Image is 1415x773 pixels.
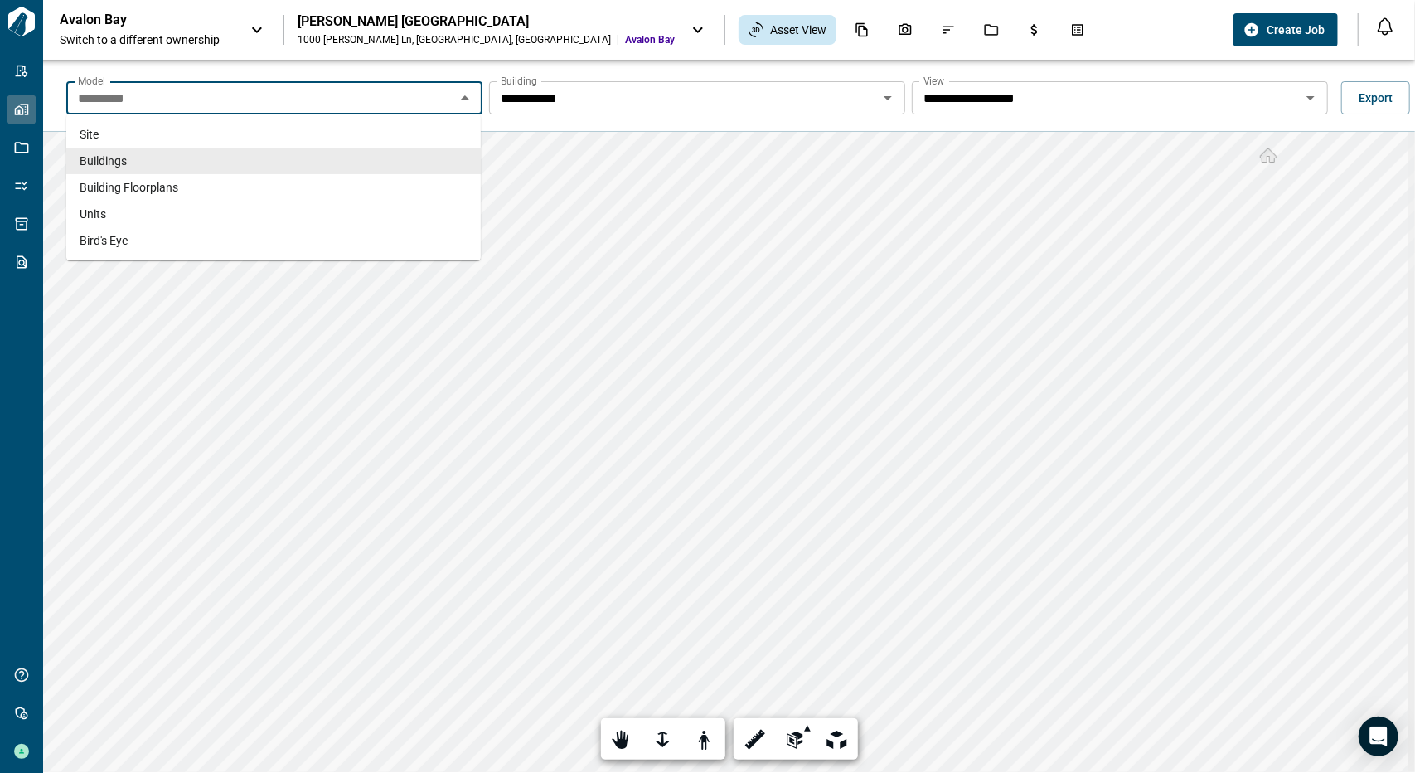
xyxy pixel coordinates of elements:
span: Create Job [1267,22,1325,38]
span: Export [1359,90,1393,106]
span: Site [80,126,99,143]
div: Open Intercom Messenger [1359,717,1398,756]
label: View [923,74,945,88]
button: Export [1341,81,1410,114]
div: Jobs [974,16,1009,44]
span: Bird's Eye [80,232,128,249]
span: Switch to a different ownership [60,32,234,48]
button: Close [453,86,477,109]
button: Open [1299,86,1322,109]
button: Open notification feed [1372,13,1398,40]
span: Avalon Bay [625,33,675,46]
div: Budgets [1017,16,1052,44]
span: Buildings [80,153,127,169]
label: Building [501,74,537,88]
p: Avalon Bay [60,12,209,28]
span: Asset View [770,22,826,38]
div: Photos [888,16,923,44]
label: Model [78,74,105,88]
div: [PERSON_NAME] [GEOGRAPHIC_DATA] [298,13,675,30]
span: Building Floorplans [80,179,178,196]
div: Documents [845,16,880,44]
button: Create Job [1233,13,1338,46]
div: 1000 [PERSON_NAME] Ln , [GEOGRAPHIC_DATA] , [GEOGRAPHIC_DATA] [298,33,611,46]
div: Takeoff Center [1060,16,1095,44]
button: Open [876,86,899,109]
div: Asset View [739,15,836,45]
div: Issues & Info [931,16,966,44]
span: Units [80,206,106,222]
